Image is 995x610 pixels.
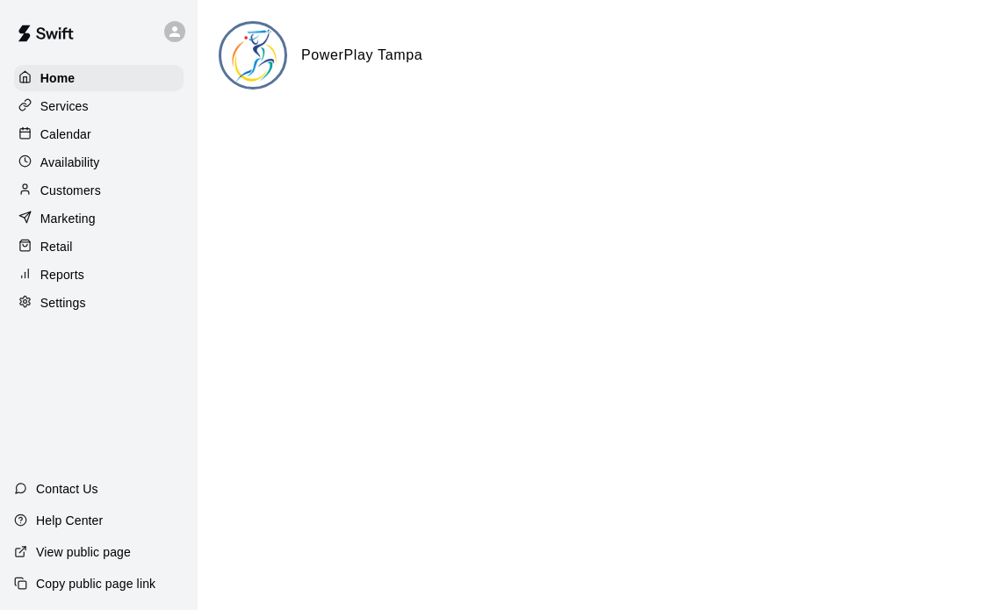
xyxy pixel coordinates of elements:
[14,205,184,232] a: Marketing
[301,44,422,67] h6: PowerPlay Tampa
[40,154,100,171] p: Availability
[40,238,73,255] p: Retail
[40,69,76,87] p: Home
[14,121,184,147] a: Calendar
[36,543,131,561] p: View public page
[40,294,86,312] p: Settings
[221,24,287,90] img: PowerPlay Tampa logo
[40,182,101,199] p: Customers
[14,262,184,288] a: Reports
[14,233,184,260] a: Retail
[40,97,89,115] p: Services
[36,480,98,498] p: Contact Us
[14,177,184,204] a: Customers
[14,149,184,176] a: Availability
[14,93,184,119] a: Services
[14,290,184,316] a: Settings
[40,126,91,143] p: Calendar
[36,512,103,529] p: Help Center
[36,575,155,592] p: Copy public page link
[40,266,84,283] p: Reports
[14,65,184,91] a: Home
[40,210,96,227] p: Marketing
